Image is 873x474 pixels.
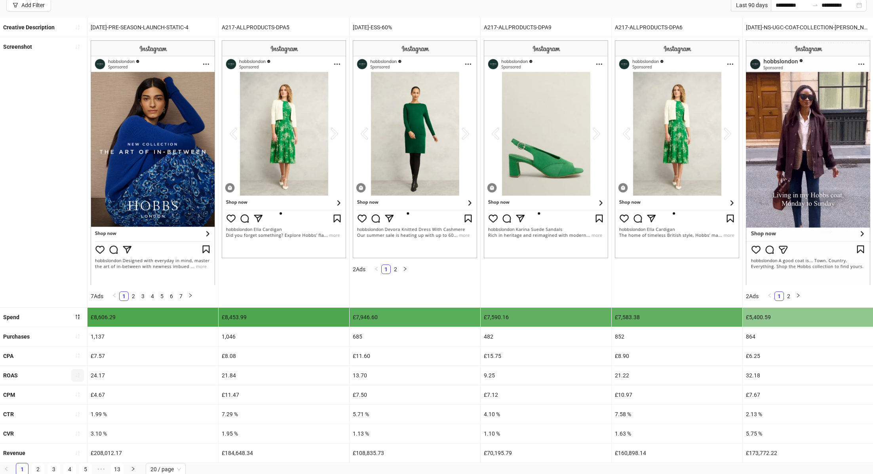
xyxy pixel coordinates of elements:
[167,291,176,301] li: 6
[129,292,138,301] a: 2
[615,40,739,258] img: Screenshot 120219828209250624
[612,366,742,385] div: 21.22
[3,372,18,379] b: ROAS
[87,405,218,424] div: 1.99 %
[481,308,611,327] div: £7,590.16
[3,353,13,359] b: CPA
[350,405,480,424] div: 5.71 %
[157,291,167,301] li: 5
[793,291,803,301] button: right
[87,385,218,404] div: £4.67
[765,291,774,301] li: Previous Page
[188,293,193,298] span: right
[91,293,103,299] span: 7 Ads
[87,327,218,346] div: 1,137
[138,291,148,301] li: 3
[350,366,480,385] div: 13.70
[219,327,349,346] div: 1,046
[75,333,80,339] span: sort-ascending
[110,291,119,301] button: left
[812,2,818,8] span: to
[167,292,176,301] a: 6
[131,466,135,471] span: right
[186,291,195,301] button: right
[75,431,80,436] span: sort-ascending
[176,291,186,301] li: 7
[219,424,349,443] div: 1.95 %
[120,292,128,301] a: 1
[87,308,218,327] div: £8,606.29
[87,346,218,365] div: £7.57
[481,327,611,346] div: 482
[219,366,349,385] div: 21.84
[481,424,611,443] div: 1.10 %
[381,265,391,274] li: 1
[484,40,608,258] img: Screenshot 120225702039010624
[222,40,346,258] img: Screenshot 120219827832110624
[784,291,793,301] li: 2
[75,450,80,456] span: sort-ascending
[112,293,117,298] span: left
[775,292,784,301] a: 1
[350,308,480,327] div: £7,946.60
[612,405,742,424] div: 7.58 %
[812,2,818,8] span: swap-right
[3,314,19,320] b: Spend
[765,291,774,301] button: left
[612,327,742,346] div: 852
[350,327,480,346] div: 685
[75,44,80,49] span: sort-ascending
[767,293,772,298] span: left
[129,291,138,301] li: 2
[3,24,55,30] b: Creative Description
[350,385,480,404] div: £7.50
[3,450,25,456] b: Revenue
[219,385,349,404] div: £11.47
[382,265,390,274] a: 1
[612,346,742,365] div: £8.90
[91,40,215,285] img: Screenshot 120231763406300624
[21,2,45,8] div: Add Filter
[87,444,218,463] div: £208,012.17
[177,292,185,301] a: 7
[87,18,218,37] div: [DATE]-PRE-SEASON-LAUNCH-STATIC-4
[391,265,400,274] a: 2
[612,424,742,443] div: 1.63 %
[3,430,14,437] b: CVR
[219,308,349,327] div: £8,453.99
[353,266,365,272] span: 2 Ads
[481,385,611,404] div: £7.12
[158,292,166,301] a: 5
[612,444,742,463] div: £160,898.14
[219,346,349,365] div: £8.08
[481,18,611,37] div: A217-ALLPRODUCTS-DPA9
[119,291,129,301] li: 1
[186,291,195,301] li: Next Page
[400,265,410,274] button: right
[400,265,410,274] li: Next Page
[75,314,80,320] span: sort-descending
[87,424,218,443] div: 3.10 %
[3,392,15,398] b: CPM
[219,18,349,37] div: A217-ALLPRODUCTS-DPA5
[612,308,742,327] div: £7,583.38
[3,333,30,340] b: Purchases
[75,392,80,397] span: sort-ascending
[139,292,147,301] a: 3
[75,372,80,378] span: sort-ascending
[148,292,157,301] a: 4
[403,267,407,271] span: right
[350,18,480,37] div: [DATE]-ESS-60%
[793,291,803,301] li: Next Page
[350,346,480,365] div: £11.60
[481,405,611,424] div: 4.10 %
[481,366,611,385] div: 9.25
[75,25,80,30] span: sort-ascending
[350,424,480,443] div: 1.13 %
[796,293,801,298] span: right
[110,291,119,301] li: Previous Page
[784,292,793,301] a: 2
[75,411,80,417] span: sort-ascending
[350,444,480,463] div: £108,835.73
